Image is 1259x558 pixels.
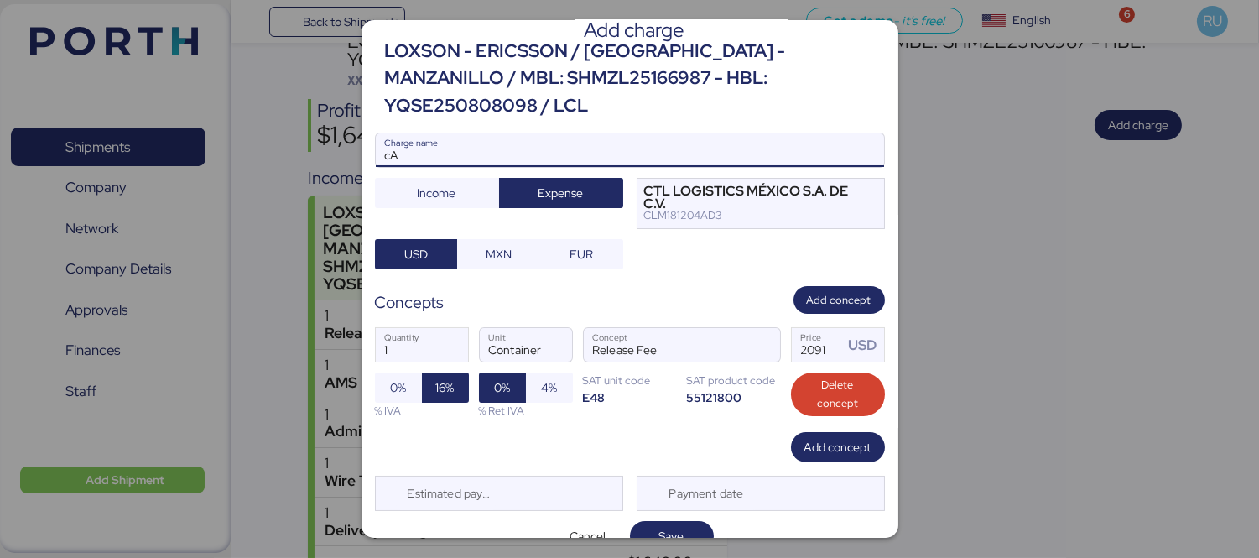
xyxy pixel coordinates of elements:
[486,244,512,264] span: MXN
[526,373,573,403] button: 4%
[479,373,526,403] button: 0%
[376,328,468,362] input: Quantity
[791,373,885,416] button: Delete concept
[494,378,510,398] span: 0%
[659,526,684,546] span: Save
[385,23,885,38] div: Add charge
[745,332,780,368] button: ConceptConcept
[584,328,740,362] input: Concept
[457,239,540,269] button: MXN
[375,178,499,208] button: Income
[807,291,871,310] span: Add concept
[375,239,458,269] button: USD
[390,378,406,398] span: 0%
[499,178,623,208] button: Expense
[644,210,852,222] div: CLM181204AD3
[375,290,445,315] div: Concepts
[583,389,677,405] div: E48
[804,376,871,413] span: Delete concept
[541,378,557,398] span: 4%
[804,437,871,457] span: Add concept
[480,328,572,362] input: Unit
[687,373,781,389] div: SAT product code
[418,183,456,203] span: Income
[630,521,714,551] button: Save
[422,373,469,403] button: 16%
[436,378,455,398] span: 16%
[570,244,593,264] span: EUR
[848,335,883,356] div: USD
[570,526,606,546] span: Cancel
[404,244,428,264] span: USD
[375,373,422,403] button: 0%
[687,389,781,405] div: 55121800
[644,185,852,210] div: CTL LOGISTICS MÉXICO S.A. DE C.V.
[792,328,844,362] input: Price
[793,286,885,314] button: Add concept
[375,403,469,419] div: % IVA
[540,239,623,269] button: EUR
[546,521,630,551] button: Cancel
[583,373,677,389] div: SAT unit code
[385,38,885,119] div: LOXSON - ERICSSON / [GEOGRAPHIC_DATA] - MANZANILLO / MBL: SHMZL25166987 - HBL: YQSE250808098 / LCL
[376,133,884,167] input: Charge name
[538,183,584,203] span: Expense
[791,432,885,462] button: Add concept
[479,403,573,419] div: % Ret IVA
